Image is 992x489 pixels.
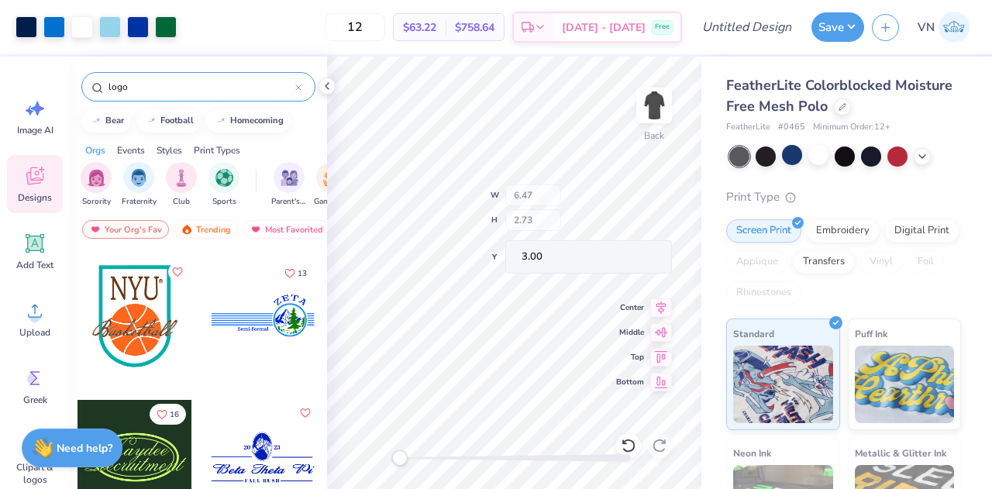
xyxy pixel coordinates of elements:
[250,224,262,235] img: most_fav.gif
[150,404,186,425] button: Like
[639,90,670,121] img: Back
[690,12,804,43] input: Untitled Design
[616,376,644,388] span: Bottom
[655,22,670,33] span: Free
[173,196,190,208] span: Club
[271,162,307,208] div: filter for Parent's Weekend
[911,12,976,43] a: VN
[314,162,350,208] button: filter button
[136,109,201,133] button: football
[194,143,240,157] div: Print Types
[733,325,774,342] span: Standard
[23,394,47,406] span: Greek
[726,250,788,274] div: Applique
[122,196,157,208] span: Fraternity
[277,263,314,284] button: Like
[85,143,105,157] div: Orgs
[281,169,298,187] img: Parent's Weekend Image
[17,124,53,136] span: Image AI
[81,109,131,133] button: bear
[122,162,157,208] div: filter for Fraternity
[644,129,664,143] div: Back
[793,250,855,274] div: Transfers
[89,224,102,235] img: most_fav.gif
[325,13,385,41] input: – –
[939,12,970,43] img: Vivian Nguyen
[726,281,801,305] div: Rhinestones
[230,116,284,125] div: homecoming
[166,162,197,208] div: filter for Club
[81,162,112,208] button: filter button
[18,191,52,204] span: Designs
[82,220,169,239] div: Your Org's Fav
[88,169,105,187] img: Sorority Image
[130,169,147,187] img: Fraternity Image
[157,143,182,157] div: Styles
[562,19,646,36] span: [DATE] - [DATE]
[908,250,944,274] div: Foil
[884,219,959,243] div: Digital Print
[855,346,955,423] img: Puff Ink
[122,162,157,208] button: filter button
[392,450,408,466] div: Accessibility label
[811,12,864,42] button: Save
[174,220,238,239] div: Trending
[81,162,112,208] div: filter for Sorority
[855,445,946,461] span: Metallic & Glitter Ink
[212,196,236,208] span: Sports
[403,19,436,36] span: $63.22
[16,259,53,271] span: Add Text
[778,121,805,134] span: # 0465
[726,219,801,243] div: Screen Print
[208,162,239,208] button: filter button
[859,250,903,274] div: Vinyl
[726,76,952,115] span: FeatherLite Colorblocked Moisture Free Mesh Polo
[733,445,771,461] span: Neon Ink
[726,188,961,206] div: Print Type
[117,143,145,157] div: Events
[9,461,60,486] span: Clipart & logos
[57,441,112,456] strong: Need help?
[90,116,102,126] img: trend_line.gif
[918,19,935,36] span: VN
[82,196,111,208] span: Sorority
[813,121,890,134] span: Minimum Order: 12 +
[215,169,233,187] img: Sports Image
[323,169,341,187] img: Game Day Image
[616,326,644,339] span: Middle
[733,346,833,423] img: Standard
[855,325,887,342] span: Puff Ink
[806,219,880,243] div: Embroidery
[173,169,190,187] img: Club Image
[726,121,770,134] span: FeatherLite
[298,270,307,277] span: 13
[145,116,157,126] img: trend_line.gif
[215,116,227,126] img: trend_line.gif
[166,162,197,208] button: filter button
[314,162,350,208] div: filter for Game Day
[160,116,194,125] div: football
[181,224,193,235] img: trending.gif
[208,162,239,208] div: filter for Sports
[271,162,307,208] button: filter button
[296,404,315,422] button: Like
[314,196,350,208] span: Game Day
[243,220,330,239] div: Most Favorited
[616,301,644,314] span: Center
[616,351,644,363] span: Top
[455,19,494,36] span: $758.64
[271,196,307,208] span: Parent's Weekend
[105,116,124,125] div: bear
[107,79,295,95] input: Try "Alpha"
[168,263,187,281] button: Like
[19,326,50,339] span: Upload
[170,411,179,418] span: 16
[206,109,291,133] button: homecoming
